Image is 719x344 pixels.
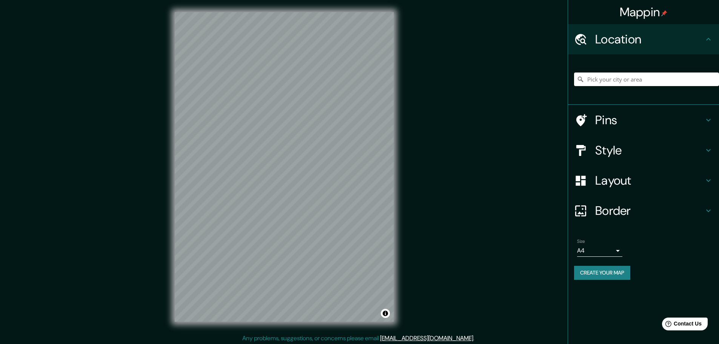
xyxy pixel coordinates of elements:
[577,245,622,257] div: A4
[577,238,585,245] label: Size
[652,315,711,336] iframe: Help widget launcher
[595,173,704,188] h4: Layout
[574,73,719,86] input: Pick your city or area
[568,165,719,196] div: Layout
[595,203,704,218] h4: Border
[242,334,474,343] p: Any problems, suggestions, or concerns please email .
[568,196,719,226] div: Border
[574,266,630,280] button: Create your map
[175,12,394,322] canvas: Map
[476,334,477,343] div: .
[568,135,719,165] div: Style
[380,334,473,342] a: [EMAIL_ADDRESS][DOMAIN_NAME]
[568,24,719,54] div: Location
[595,143,704,158] h4: Style
[661,10,667,16] img: pin-icon.png
[595,113,704,128] h4: Pins
[474,334,476,343] div: .
[381,309,390,318] button: Toggle attribution
[568,105,719,135] div: Pins
[595,32,704,47] h4: Location
[620,5,668,20] h4: Mappin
